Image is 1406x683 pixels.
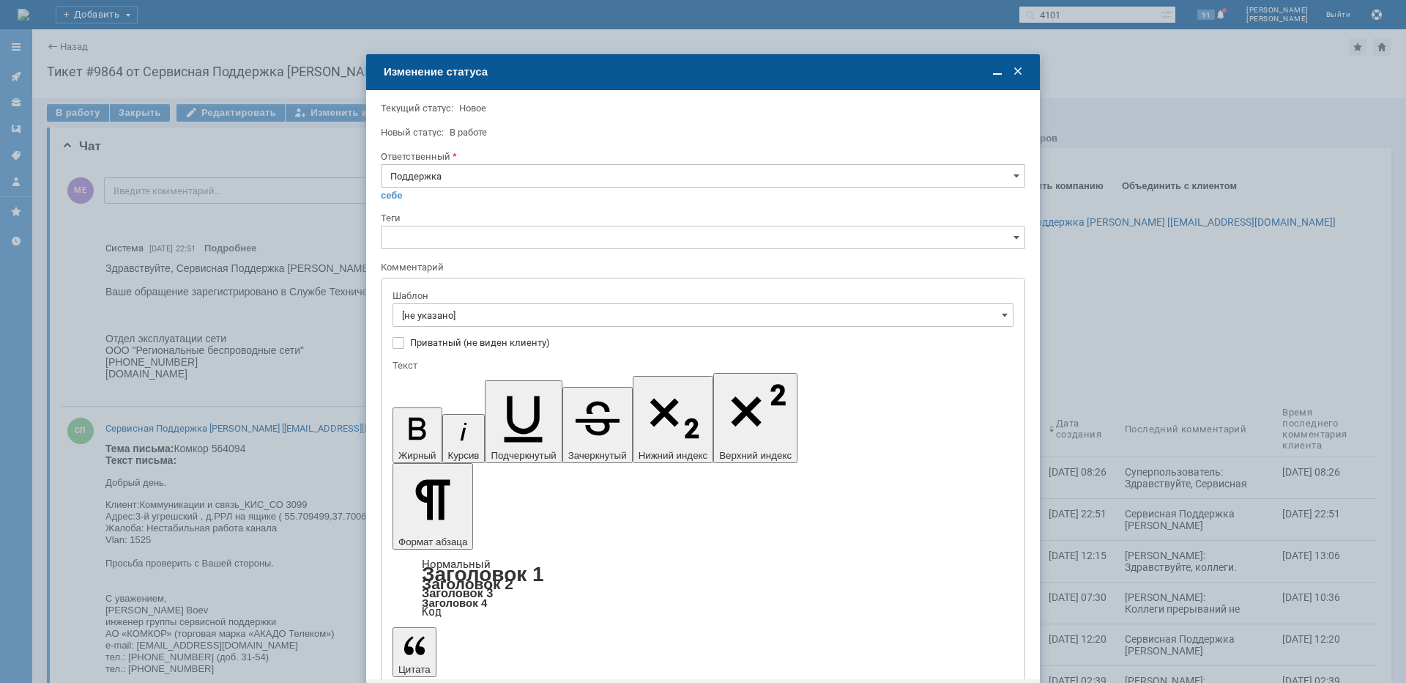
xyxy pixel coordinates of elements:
a: Заголовок 1 [422,563,544,586]
font: 3-й угрешский , д.РРЛ на ящике ( 55.709499,37.700611 ) [30,68,278,79]
button: Верхний индекс [713,373,797,463]
button: Жирный [393,407,442,463]
a: себе [381,190,403,202]
span: Нижний индекс [639,450,708,461]
div: Ответственный [381,152,1022,161]
a: Заголовок 4 [422,597,487,609]
span: Формат абзаца [398,536,467,547]
a: Код [422,605,442,619]
button: Зачеркнутый [562,387,633,463]
div: Формат абзаца [393,560,1013,617]
button: Формат абзаца [393,463,473,550]
button: Нижний индекс [633,376,714,463]
span: Новое [459,103,486,114]
button: Курсив [442,414,486,463]
button: Цитата [393,627,436,677]
span: Закрыть [1011,64,1025,79]
div: Текст [393,361,1011,370]
a: Заголовок 2 [422,575,513,592]
span: В работе [450,127,487,138]
div: Шаблон [393,291,1011,300]
div: Изменение статуса [384,65,1025,78]
div: Теги [381,213,1022,223]
span: Свернуть (Ctrl + M) [990,64,1005,79]
span: Курсив [448,450,480,461]
font: Ком [34,56,51,67]
label: Новый статус: [381,127,444,138]
span: Подчеркнутый [491,450,556,461]
label: Текущий статус: [381,103,453,114]
label: Приватный (не виден клиенту) [410,337,1011,349]
a: Заголовок 3 [422,586,493,599]
a: Нормальный [422,558,491,571]
div: Комментарий [381,261,1022,275]
span: Жирный [398,450,436,461]
button: Подчеркнутый [485,380,562,463]
span: Верхний индекс [719,450,792,461]
span: Цитата [398,664,431,675]
span: Зачеркнутый [568,450,627,461]
font: муникации и связь_КИС_СО 3099 [51,56,201,67]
